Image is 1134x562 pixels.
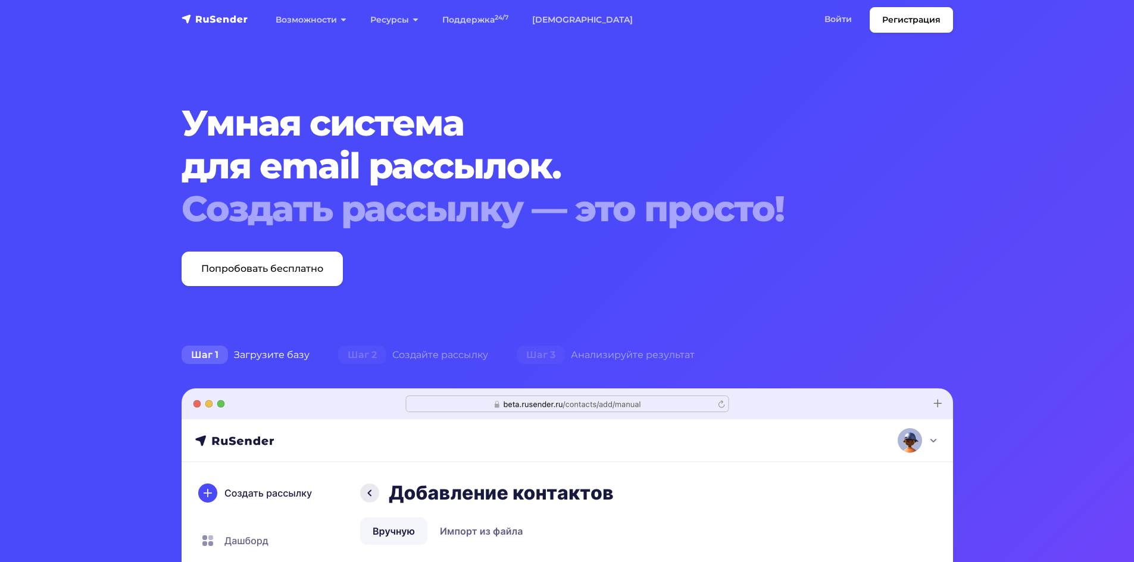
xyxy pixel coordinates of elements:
[813,7,864,32] a: Войти
[182,187,888,230] div: Создать рассылку — это просто!
[182,13,248,25] img: RuSender
[338,346,386,365] span: Шаг 2
[167,343,324,367] div: Загрузите базу
[430,8,520,32] a: Поддержка24/7
[870,7,953,33] a: Регистрация
[264,8,358,32] a: Возможности
[358,8,430,32] a: Ресурсы
[517,346,565,365] span: Шаг 3
[495,14,508,21] sup: 24/7
[502,343,709,367] div: Анализируйте результат
[182,346,228,365] span: Шаг 1
[182,252,343,286] a: Попробовать бесплатно
[182,102,888,230] h1: Умная система для email рассылок.
[520,8,645,32] a: [DEMOGRAPHIC_DATA]
[324,343,502,367] div: Создайте рассылку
